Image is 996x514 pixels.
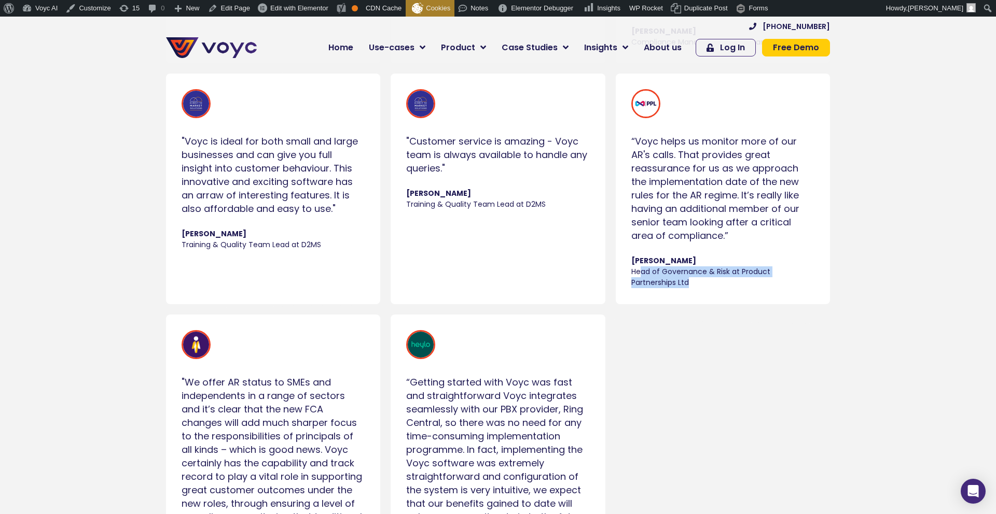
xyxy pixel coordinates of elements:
span: Insights [584,41,617,54]
img: Samantha Kirkham [406,89,435,118]
img: Jon Rix [182,330,211,359]
a: Product [433,37,494,58]
span: Product [441,41,475,54]
div: “Voyc helps us monitor more of our AR's calls. That provides great reassurance for us as we appro... [631,135,814,243]
div: Slides [182,89,365,250]
div: Slides [631,89,814,288]
span: Use-cases [369,41,414,54]
span: [PHONE_NUMBER] [763,23,830,30]
span: Training & Quality Team Lead at D2MS [182,240,365,251]
a: Log In [696,39,756,56]
span: Home [328,41,353,54]
img: voyc-full-logo [166,37,257,58]
span: [PERSON_NAME] [406,189,589,199]
span: About us [644,41,682,54]
span: Log In [720,44,745,52]
a: Free Demo [762,39,830,56]
a: About us [636,37,689,58]
span: Training & Quality Team Lead at D2MS [406,199,589,210]
span: Free Demo [773,44,819,52]
span: Case Studies [502,41,558,54]
a: Use-cases [361,37,433,58]
span: Insights [597,4,620,12]
span: Edit with Elementor [270,4,328,12]
img: Samantha Kirkham [182,89,211,118]
img: Heylo_Logo [406,330,435,359]
div: OK [352,5,358,11]
div: Open Intercom Messenger [961,479,986,504]
div: "Customer service is amazing - Voyc team is always available to handle any queries." [406,135,589,176]
span: [PERSON_NAME] [631,256,814,267]
div: "Voyc is ideal for both small and large businesses and can give you full insight into customer be... [182,135,365,216]
a: Home [321,37,361,58]
span: Head of Governance & Risk at Product Partnerships Ltd [631,267,814,289]
span: [PERSON_NAME] [908,4,963,12]
span: [PERSON_NAME] [182,229,365,240]
a: [PHONE_NUMBER] [749,23,830,30]
a: Case Studies [494,37,576,58]
a: Insights [576,37,636,58]
img: Wendy Clegg [631,89,660,118]
div: Slides [406,89,589,210]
